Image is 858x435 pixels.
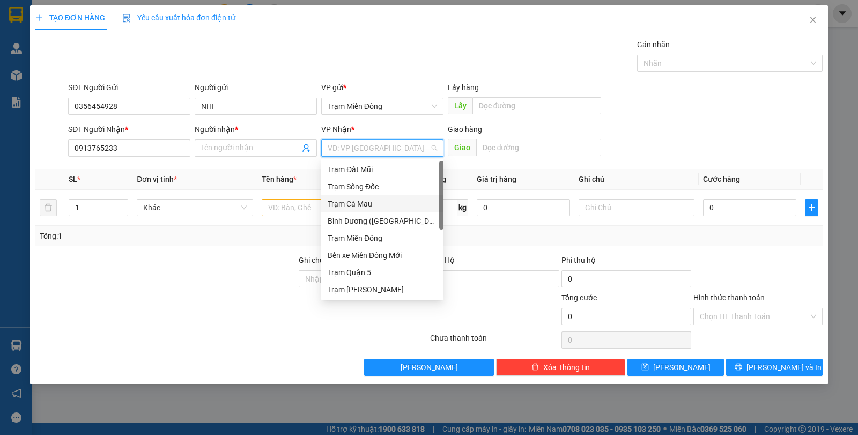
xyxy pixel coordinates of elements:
span: SL [69,175,77,183]
div: Bến xe Miền Đông Mới [321,247,443,264]
label: Ghi chú đơn hàng [299,256,358,264]
button: plus [805,199,818,216]
span: Thu Hộ [430,256,455,264]
div: [DEMOGRAPHIC_DATA] [70,22,188,35]
span: close [809,16,817,24]
span: Xóa Thông tin [543,362,590,373]
div: Trạm Đức Hòa [321,281,443,298]
span: Giao [448,139,476,156]
input: Ghi chú đơn hàng [299,270,428,287]
span: save [641,363,649,372]
input: 0 [477,199,570,216]
div: 30.000 [68,56,189,71]
div: Trạm Đất Mũi [321,161,443,178]
span: TẠO ĐƠN HÀNG [35,13,105,22]
span: Lấy [448,97,472,114]
div: Tên hàng: HOP ( : 1 ) [9,78,188,91]
span: Cước hàng [703,175,740,183]
button: delete [40,199,57,216]
span: Tên hàng [262,175,297,183]
div: Người nhận [195,123,317,135]
input: Dọc đường [476,139,602,156]
div: VP gửi [321,82,443,93]
span: [PERSON_NAME] và In [746,362,822,373]
span: kg [457,199,468,216]
span: Tổng cước [561,293,597,302]
div: 0842279959 [70,35,188,50]
div: Trạm Cà Mau [328,198,437,210]
div: Trạm Quận 5 [321,264,443,281]
img: icon [122,14,131,23]
button: Close [798,5,828,35]
span: Trạm Miền Đông [328,98,437,114]
span: Đơn vị tính [137,175,177,183]
button: printer[PERSON_NAME] và In [726,359,823,376]
span: plus [35,14,43,21]
div: Trạm Sông Đốc [328,181,437,193]
span: Giá trị hàng [477,175,516,183]
span: VP Nhận [321,125,351,134]
span: delete [531,363,539,372]
th: Ghi chú [574,169,699,190]
button: [PERSON_NAME] [364,359,493,376]
div: SĐT Người Nhận [68,123,190,135]
span: user-add [302,144,310,152]
span: Khác [143,200,246,216]
div: Trạm Năm Căn [70,9,188,22]
div: Người gửi [195,82,317,93]
span: [PERSON_NAME] [653,362,711,373]
label: Gán nhãn [637,40,670,49]
div: Bến xe Miền Đông Mới [328,249,437,261]
span: plus [805,203,818,212]
input: Ghi Chú [579,199,694,216]
span: Lấy hàng [448,83,479,92]
span: SL [96,77,110,92]
div: Trạm Sông Đốc [321,178,443,195]
span: Gửi: [9,10,26,21]
div: Trạm Miền Đông [9,9,62,48]
span: Giao hàng [448,125,482,134]
span: Nhận: [70,10,95,21]
div: Trạm Đất Mũi [328,164,437,175]
div: Trạm Miền Đông [328,232,437,244]
div: Trạm Quận 5 [328,267,437,278]
span: Yêu cầu xuất hóa đơn điện tử [122,13,235,22]
div: SĐT Người Gửi [68,82,190,93]
div: Trạm Miền Đông [321,230,443,247]
span: [PERSON_NAME] [401,362,458,373]
input: VD: Bàn, Ghế [262,199,378,216]
div: Chưa thanh toán [429,332,560,351]
div: Trạm Cà Mau [321,195,443,212]
div: Phí thu hộ [561,254,691,270]
button: deleteXóa Thông tin [496,359,625,376]
input: Dọc đường [472,97,602,114]
div: Bình Dương (BX Bàu Bàng) [321,212,443,230]
div: Tổng: 1 [40,230,332,242]
div: Bình Dương ([GEOGRAPHIC_DATA]) [328,215,437,227]
div: Trạm [PERSON_NAME] [328,284,437,296]
span: CC : [68,59,83,70]
span: printer [735,363,742,372]
button: save[PERSON_NAME] [627,359,724,376]
label: Hình thức thanh toán [693,293,765,302]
